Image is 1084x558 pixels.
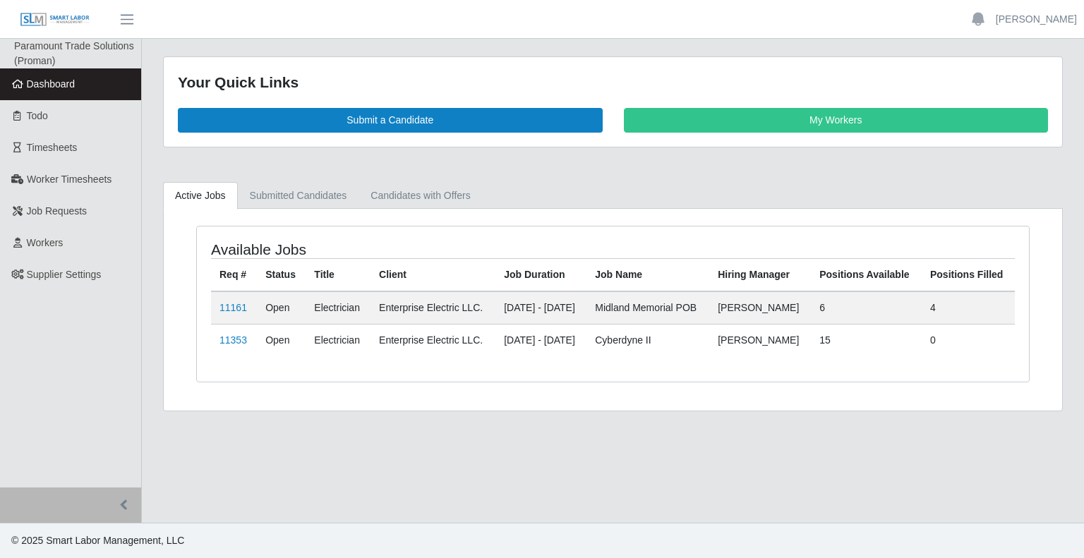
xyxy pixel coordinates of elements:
[219,302,247,313] a: 11161
[20,12,90,28] img: SLM Logo
[495,324,586,356] td: [DATE] - [DATE]
[811,324,922,356] td: 15
[709,291,811,325] td: [PERSON_NAME]
[14,40,134,66] span: Paramount Trade Solutions (Proman)
[495,291,586,325] td: [DATE] - [DATE]
[27,269,102,280] span: Supplier Settings
[709,258,811,291] th: Hiring Manager
[624,108,1049,133] a: My Workers
[922,291,1015,325] td: 4
[495,258,586,291] th: Job Duration
[27,237,64,248] span: Workers
[27,174,112,185] span: Worker Timesheets
[27,142,78,153] span: Timesheets
[27,110,48,121] span: Todo
[996,12,1077,27] a: [PERSON_NAME]
[586,324,709,356] td: Cyberdyne II
[922,324,1015,356] td: 0
[257,324,306,356] td: Open
[359,182,482,210] a: Candidates with Offers
[371,324,495,356] td: Enterprise Electric LLC.
[306,324,371,356] td: Electrician
[922,258,1015,291] th: Positions Filled
[709,324,811,356] td: [PERSON_NAME]
[178,71,1048,94] div: Your Quick Links
[211,241,534,258] h4: Available Jobs
[163,182,238,210] a: Active Jobs
[178,108,603,133] a: Submit a Candidate
[27,78,76,90] span: Dashboard
[27,205,88,217] span: Job Requests
[306,258,371,291] th: Title
[306,291,371,325] td: Electrician
[371,258,495,291] th: Client
[219,334,247,346] a: 11353
[371,291,495,325] td: Enterprise Electric LLC.
[586,258,709,291] th: Job Name
[238,182,359,210] a: Submitted Candidates
[586,291,709,325] td: Midland Memorial POB
[811,291,922,325] td: 6
[11,535,184,546] span: © 2025 Smart Labor Management, LLC
[257,291,306,325] td: Open
[211,258,257,291] th: Req #
[811,258,922,291] th: Positions Available
[257,258,306,291] th: Status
